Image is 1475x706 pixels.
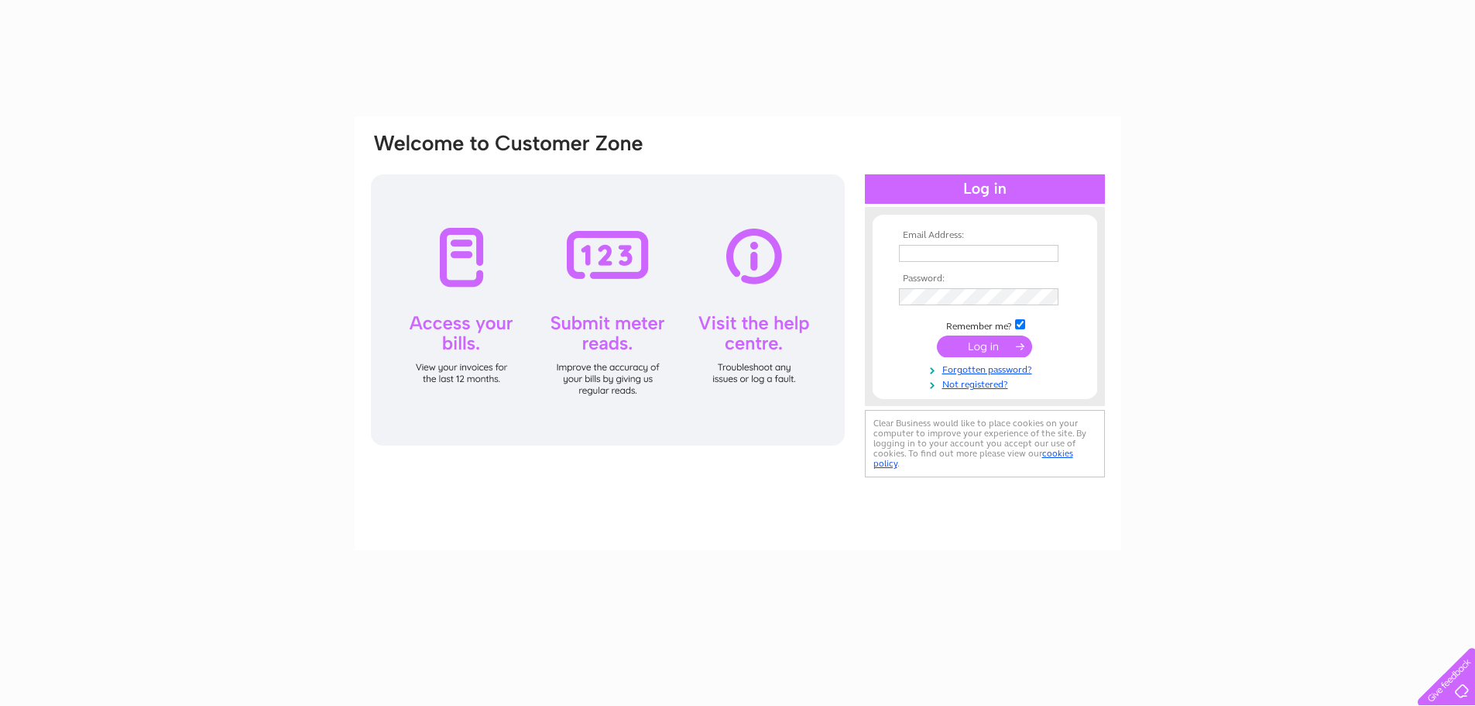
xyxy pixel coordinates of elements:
a: cookies policy [873,448,1073,469]
th: Email Address: [895,230,1075,241]
td: Remember me? [895,317,1075,332]
th: Password: [895,274,1075,284]
a: Forgotten password? [899,361,1075,376]
input: Submit [937,336,1032,357]
a: Not registered? [899,376,1075,391]
div: Clear Business would like to place cookies on your computer to improve your experience of the sit... [865,410,1105,477]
